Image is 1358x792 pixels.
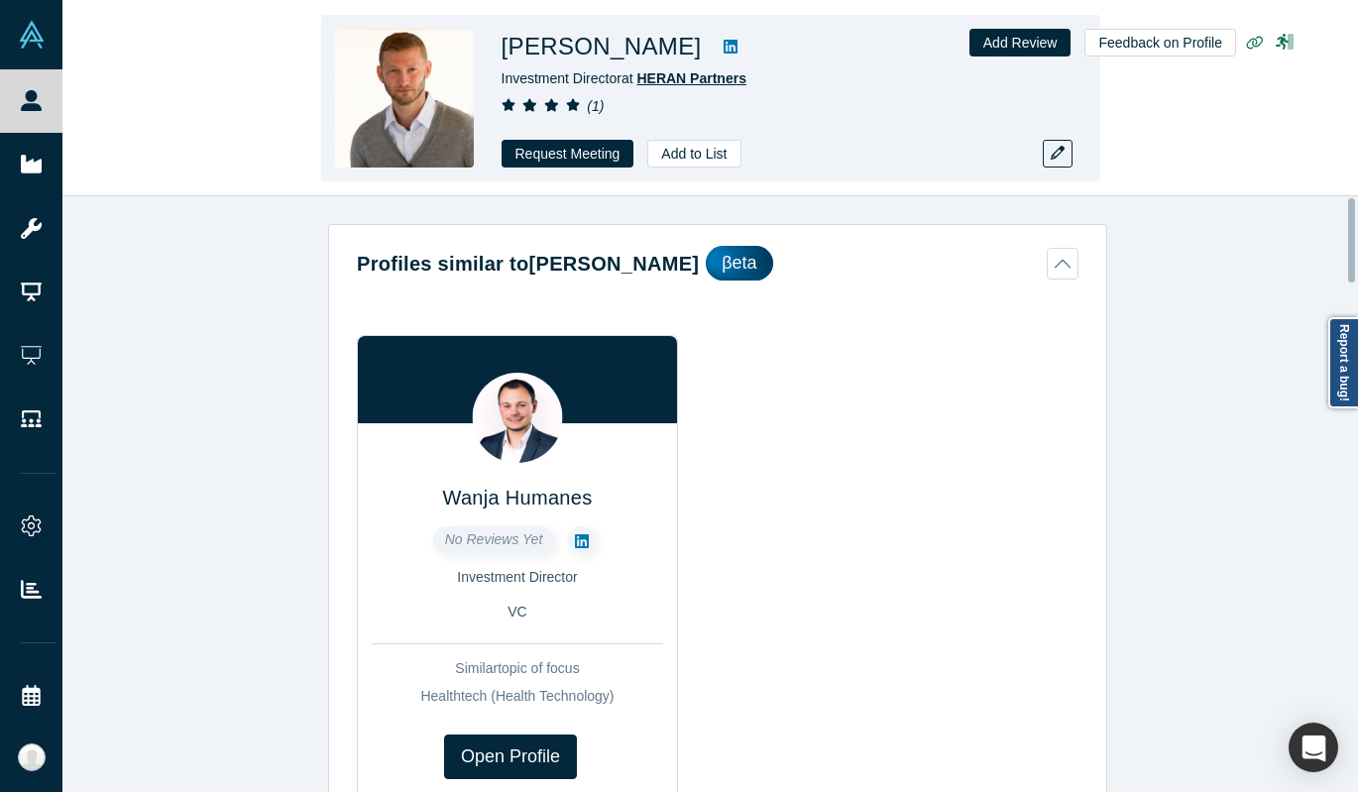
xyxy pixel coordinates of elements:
[420,688,614,704] span: Healthtech (Health Technology)
[445,531,543,547] span: No Reviews Yet
[357,246,1078,281] button: Profiles similar to[PERSON_NAME]βeta
[636,70,745,86] a: HERAN Partners
[372,602,663,622] div: VC
[444,735,577,779] a: Open Profile
[473,373,563,463] img: Wanja Humanes's Profile Image
[457,569,577,585] span: Investment Director
[969,29,1072,57] button: Add Review
[647,140,740,168] button: Add to List
[1084,29,1236,57] button: Feedback on Profile
[357,249,699,279] h2: Profiles similar to [PERSON_NAME]
[706,246,772,281] div: βeta
[18,21,46,49] img: Alchemist Vault Logo
[443,487,593,509] a: Wanja Humanes
[1328,317,1358,408] a: Report a bug!
[587,98,604,114] i: ( 1 )
[372,658,663,679] div: Similar topic of focus
[502,140,634,168] button: Request Meeting
[18,743,46,771] img: Katinka Harsányi's Account
[502,70,746,86] span: Investment Director at
[502,29,702,64] h1: [PERSON_NAME]
[335,29,474,168] img: Raf Roelands's Profile Image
